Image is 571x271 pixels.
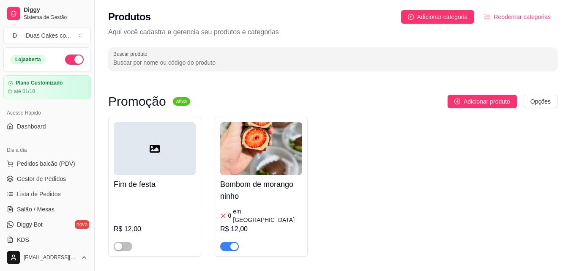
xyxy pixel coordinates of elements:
span: D [11,31,19,40]
p: Aqui você cadastra e gerencia seu produtos e categorias [108,27,557,37]
span: Reodernar categorias [494,12,551,22]
div: Acesso Rápido [3,106,91,120]
span: Salão / Mesas [17,205,55,214]
a: Gestor de Pedidos [3,172,91,186]
span: Diggy Bot [17,220,43,229]
a: Plano Customizadoaté 01/10 [3,75,91,99]
button: [EMAIL_ADDRESS][DOMAIN_NAME] [3,247,91,268]
div: R$ 12,00 [220,224,302,234]
button: Pedidos balcão (PDV) [3,157,91,170]
span: Adicionar categoria [417,12,468,22]
h4: Bombom de morango ninho [220,178,302,202]
h3: Promoção [108,96,166,107]
span: Adicionar produto [464,97,510,106]
a: Lista de Pedidos [3,187,91,201]
span: Sistema de Gestão [24,14,87,21]
article: 0 [228,211,232,220]
span: Lista de Pedidos [17,190,61,198]
span: ordered-list [484,14,490,20]
h2: Produtos [108,10,151,24]
div: Dia a dia [3,143,91,157]
div: Loja aberta [11,55,46,64]
h4: Fim de festa [114,178,196,190]
span: Gestor de Pedidos [17,175,66,183]
span: Opções [530,97,551,106]
img: product-image [220,122,302,175]
button: Adicionar categoria [401,10,475,24]
a: Diggy Botnovo [3,218,91,231]
article: até 01/10 [14,88,35,95]
a: Salão / Mesas [3,203,91,216]
span: [EMAIL_ADDRESS][DOMAIN_NAME] [24,254,77,261]
span: KDS [17,235,29,244]
button: Select a team [3,27,91,44]
div: R$ 12,00 [114,224,196,234]
button: Alterar Status [65,55,84,65]
button: Reodernar categorias [478,10,557,24]
span: Pedidos balcão (PDV) [17,159,75,168]
article: em [GEOGRAPHIC_DATA] [233,207,302,224]
button: Opções [524,95,557,108]
span: plus-circle [408,14,414,20]
label: Buscar produto [113,50,150,57]
span: Diggy [24,6,87,14]
input: Buscar produto [113,58,552,67]
button: Adicionar produto [448,95,517,108]
a: Dashboard [3,120,91,133]
a: DiggySistema de Gestão [3,3,91,24]
span: plus-circle [454,99,460,104]
div: Duas Cakes co ... [26,31,71,40]
span: Dashboard [17,122,46,131]
sup: ativa [173,97,190,106]
a: KDS [3,233,91,246]
article: Plano Customizado [16,80,63,86]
